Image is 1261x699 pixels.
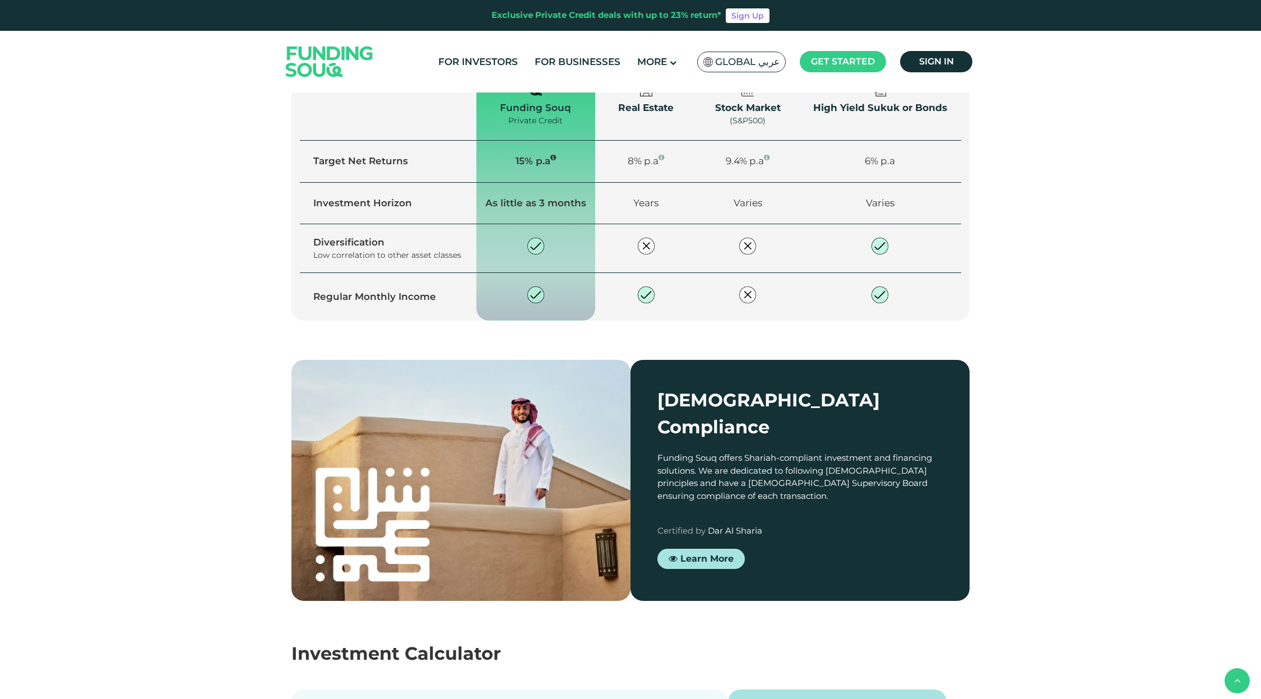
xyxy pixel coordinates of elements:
div: Stock Market [711,100,786,115]
span: Varies [866,197,894,208]
span: Calculator [405,642,501,664]
img: private-check [527,238,544,254]
div: Low correlation to other asset classes [313,249,463,261]
span: Investment [291,642,400,664]
a: Sign Up [726,8,769,23]
span: Certified by [657,525,706,536]
span: Learn More [680,553,734,563]
img: SA Flag [703,57,713,67]
div: Real Estate [609,100,684,115]
a: For Investors [435,53,521,71]
img: shariah-img [291,360,630,601]
div: Diversification [313,235,463,249]
span: 6% p.a [865,155,895,166]
span: Dar Al Sharia [708,525,762,536]
i: Annualised performance for the S&P 500 in the last 50 years [764,154,769,161]
img: private-close [739,238,756,254]
td: Investment Horizon [300,182,476,224]
div: [DEMOGRAPHIC_DATA] Compliance [657,387,943,441]
div: High Yield Sukuk or Bonds [812,100,948,115]
span: Global عربي [715,55,780,68]
img: private-check [530,84,542,96]
img: private-check [874,84,886,96]
img: private-check [871,286,888,303]
span: 8% p.a [628,155,664,166]
button: back [1225,668,1250,693]
span: Years [633,197,659,208]
img: private-check [640,84,652,96]
a: For Businesses [532,53,623,71]
img: Logo [275,33,384,90]
div: (S&P500) [711,115,786,127]
img: private-close [739,286,756,303]
span: As little as 3 months [485,197,586,208]
a: Learn More [657,548,745,568]
span: Get started [811,56,875,67]
span: Sign in [919,56,954,67]
img: private-check [527,286,544,303]
td: Regular Monthly Income [300,272,476,321]
i: 15% Net yield (expected) by activating Auto Invest [550,154,556,161]
span: More [637,56,667,67]
div: Exclusive Private Credit deals with up to 23% return* [492,9,721,22]
img: private-check [638,286,655,303]
div: Target Net Returns [313,154,463,169]
span: 9.4% p.a [726,155,769,166]
span: 15% p.a [516,155,556,166]
div: Funding Souq [490,100,582,115]
i: Average net yield across different sectors [659,154,664,161]
img: private-check [871,238,888,254]
img: private-check [741,84,754,96]
div: Private Credit [490,115,582,127]
div: Funding Souq offers Shariah-compliant investment and financing solutions. We are dedicated to fol... [657,452,943,502]
span: Varies [734,197,762,208]
a: Sign in [900,51,972,72]
img: private-close [638,238,655,254]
